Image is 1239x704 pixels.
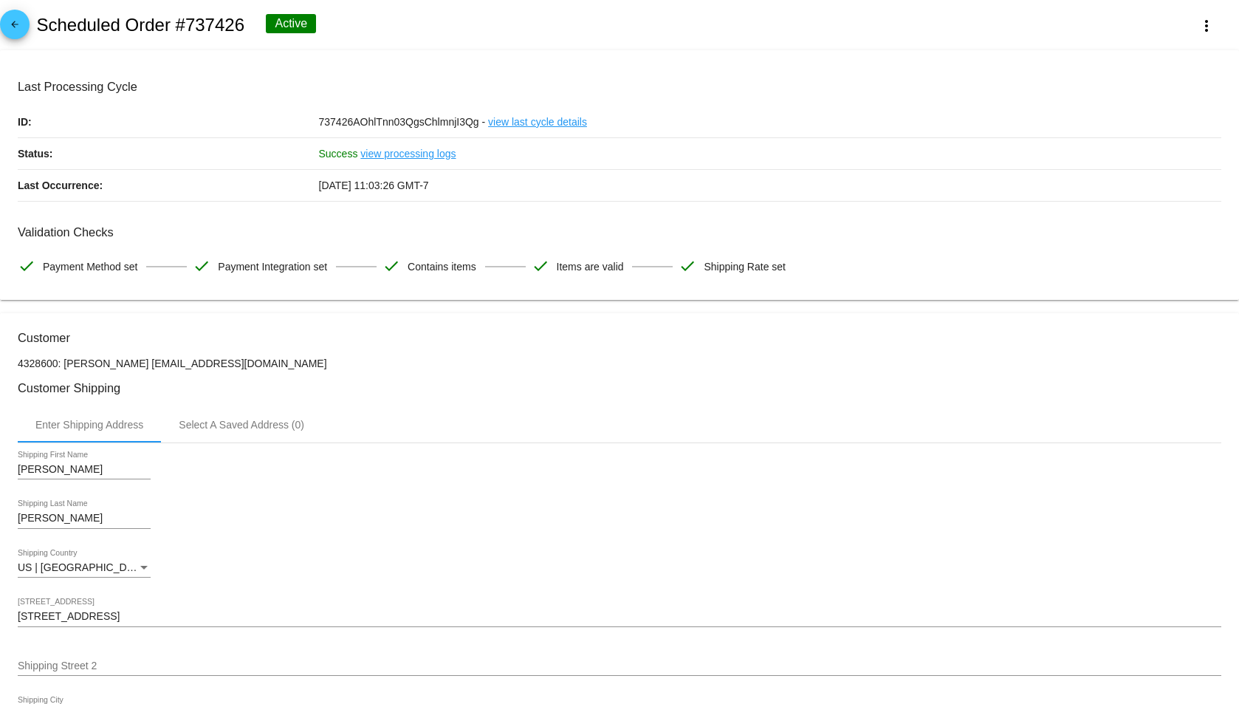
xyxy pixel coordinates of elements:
[179,419,304,431] div: Select A Saved Address (0)
[532,257,549,275] mat-icon: check
[319,180,429,191] span: [DATE] 11:03:26 GMT-7
[319,116,486,128] span: 737426AOhlTnn03QgsChlmnjI3Qg -
[18,562,151,574] mat-select: Shipping Country
[18,225,1221,239] h3: Validation Checks
[679,257,696,275] mat-icon: check
[18,331,1221,345] h3: Customer
[18,660,1221,672] input: Shipping Street 2
[18,561,148,573] span: US | [GEOGRAPHIC_DATA]
[35,419,143,431] div: Enter Shipping Address
[488,106,587,137] a: view last cycle details
[18,170,319,201] p: Last Occurrence:
[36,15,244,35] h2: Scheduled Order #737426
[266,14,316,33] div: Active
[193,257,210,275] mat-icon: check
[18,80,1221,94] h3: Last Processing Cycle
[6,19,24,37] mat-icon: arrow_back
[18,138,319,169] p: Status:
[43,251,137,282] span: Payment Method set
[704,251,786,282] span: Shipping Rate set
[557,251,624,282] span: Items are valid
[18,257,35,275] mat-icon: check
[18,464,151,476] input: Shipping First Name
[18,106,319,137] p: ID:
[360,138,456,169] a: view processing logs
[382,257,400,275] mat-icon: check
[408,251,476,282] span: Contains items
[18,513,151,524] input: Shipping Last Name
[18,358,1221,369] p: 4328600: [PERSON_NAME] [EMAIL_ADDRESS][DOMAIN_NAME]
[18,611,1221,623] input: Shipping Street 1
[218,251,327,282] span: Payment Integration set
[319,148,358,160] span: Success
[18,381,1221,395] h3: Customer Shipping
[1198,17,1215,35] mat-icon: more_vert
